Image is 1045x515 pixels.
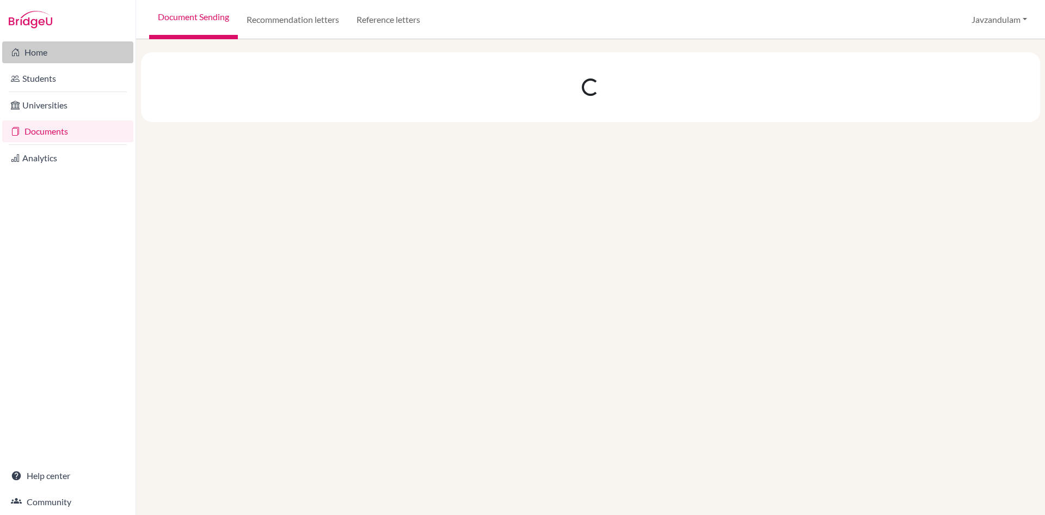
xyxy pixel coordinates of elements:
[2,147,133,169] a: Analytics
[2,41,133,63] a: Home
[2,465,133,487] a: Help center
[967,9,1032,30] button: Javzandulam
[2,94,133,116] a: Universities
[9,11,52,28] img: Bridge-U
[2,491,133,513] a: Community
[2,120,133,142] a: Documents
[2,68,133,89] a: Students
